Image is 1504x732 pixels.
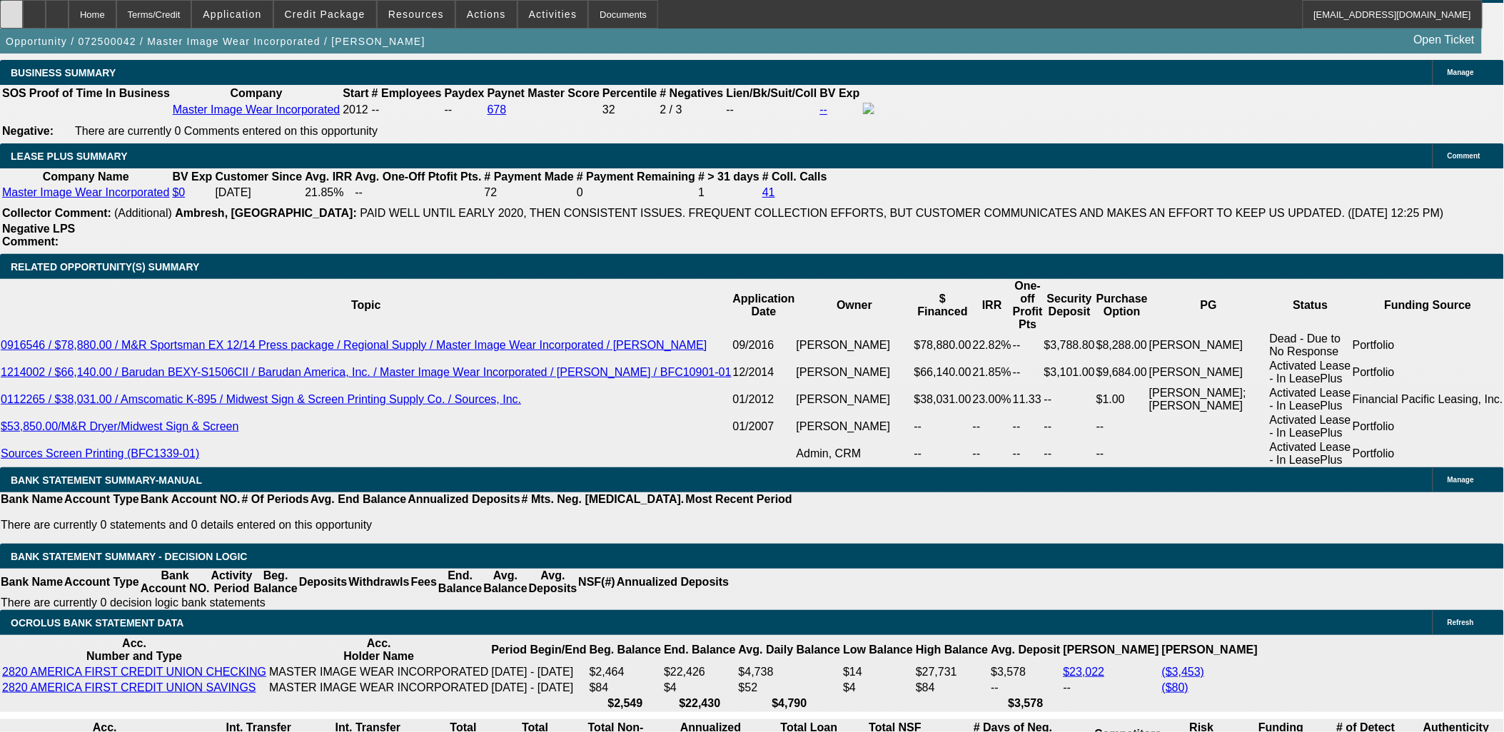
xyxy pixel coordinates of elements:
[231,87,283,99] b: Company
[991,665,1061,679] td: $3,578
[863,103,874,114] img: facebook-icon.png
[485,171,574,183] b: # Payment Made
[2,223,75,248] b: Negative LPS Comment:
[577,171,695,183] b: # Payment Remaining
[1,393,521,405] a: 0112265 / $38,031.00 / Amscomatic K-895 / Midwest Sign & Screen Printing Supply Co. / Sources, Inc.
[1,366,732,378] a: 1214002 / $66,140.00 / Barudan BEXY-S1506CII / Barudan America, Inc. / Master Image Wear Incorpor...
[484,185,575,200] td: 72
[991,636,1061,664] th: Avg. Deposit
[372,103,380,116] span: --
[11,617,183,629] span: OCROLUS BANK STATEMENT DATA
[388,9,444,20] span: Resources
[842,681,914,695] td: $4
[914,332,972,359] td: $78,880.00
[211,569,253,596] th: Activity Period
[64,569,140,596] th: Account Type
[172,186,185,198] a: $0
[972,413,1012,440] td: --
[173,103,340,116] a: Master Image Wear Incorporated
[2,666,266,678] a: 2820 AMERICA FIRST CREDIT UNION CHECKING
[1269,440,1352,467] td: Activated Lease - In LeasePlus
[1269,359,1352,386] td: Activated Lease - In LeasePlus
[732,413,796,440] td: 01/2007
[1149,279,1269,332] th: PG
[140,492,241,507] th: Bank Account NO.
[490,681,587,695] td: [DATE] - [DATE]
[915,636,989,664] th: High Balance
[663,696,736,711] th: $22,430
[732,386,796,413] td: 01/2012
[738,665,842,679] td: $4,738
[732,279,796,332] th: Application Date
[43,171,129,183] b: Company Name
[915,681,989,695] td: $84
[378,1,455,28] button: Resources
[663,665,736,679] td: $22,426
[11,474,202,486] span: BANK STATEMENT SUMMARY-MANUAL
[1096,386,1149,413] td: $1.00
[140,569,211,596] th: Bank Account NO.
[355,171,481,183] b: Avg. One-Off Ptofit Pts.
[11,67,116,78] span: BUSINESS SUMMARY
[1269,332,1352,359] td: Dead - Due to No Response
[727,87,817,99] b: Lien/Bk/Suit/Coll
[660,87,724,99] b: # Negatives
[342,102,369,118] td: 2012
[1063,681,1160,695] td: --
[1012,386,1044,413] td: 11.33
[732,332,796,359] td: 09/2016
[1149,332,1269,359] td: [PERSON_NAME]
[1012,279,1044,332] th: One-off Profit Pts
[11,551,248,562] span: Bank Statement Summary - Decision Logic
[972,386,1012,413] td: 23.00%
[1352,386,1504,413] td: Financial Pacific Leasing, Inc.
[589,696,662,711] th: $2,549
[1448,619,1474,626] span: Refresh
[1352,413,1504,440] td: Portfolio
[660,103,724,116] div: 2 / 3
[11,151,128,162] span: LEASE PLUS SUMMARY
[483,569,528,596] th: Avg. Balance
[445,87,485,99] b: Paydex
[738,681,842,695] td: $52
[253,569,298,596] th: Beg. Balance
[820,87,860,99] b: BV Exp
[467,9,506,20] span: Actions
[732,359,796,386] td: 12/2014
[1408,28,1480,52] a: Open Ticket
[762,186,775,198] a: 41
[1,447,199,459] a: Sources Screen Printing (BFC1339-01)
[175,207,357,219] b: Ambresh, [GEOGRAPHIC_DATA]:
[842,636,914,664] th: Low Balance
[1096,413,1149,440] td: --
[914,386,972,413] td: $38,031.00
[914,279,972,332] th: $ Financed
[75,125,378,137] span: There are currently 0 Comments entered on this opportunity
[972,440,1012,467] td: --
[360,207,1444,219] span: PAID WELL UNTIL EARLY 2020, THEN CONSISTENT ISSUES. FREQUENT COLLECTION EFFORTS, BUT CUSTOMER COM...
[268,681,489,695] td: MASTER IMAGE WEAR INCORPORATED
[738,696,842,711] th: $4,790
[1149,386,1269,413] td: [PERSON_NAME]; [PERSON_NAME]
[762,171,827,183] b: # Coll. Calls
[602,103,657,116] div: 32
[268,665,489,679] td: MASTER IMAGE WEAR INCORPORATED
[1352,332,1504,359] td: Portfolio
[663,681,736,695] td: $4
[796,359,914,386] td: [PERSON_NAME]
[820,103,828,116] a: --
[1,339,707,351] a: 0916546 / $78,880.00 / M&R Sportsman EX 12/14 Press package / Regional Supply / Master Image Wear...
[490,636,587,664] th: Period Begin/End
[488,103,507,116] a: 678
[914,440,972,467] td: --
[407,492,520,507] th: Annualized Deposits
[1448,152,1480,160] span: Comment
[241,492,310,507] th: # Of Periods
[1269,386,1352,413] td: Activated Lease - In LeasePlus
[972,332,1012,359] td: 22.82%
[991,696,1061,711] th: $3,578
[1269,279,1352,332] th: Status
[172,171,212,183] b: BV Exp
[738,636,842,664] th: Avg. Daily Balance
[114,207,172,219] span: (Additional)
